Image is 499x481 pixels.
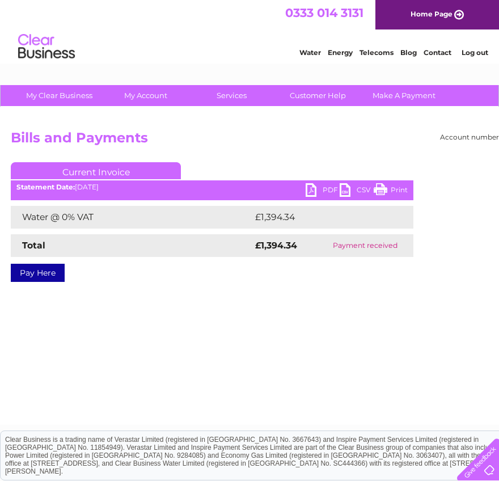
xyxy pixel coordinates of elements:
strong: £1,394.34 [255,240,297,251]
strong: Total [22,240,45,251]
td: Payment received [318,234,413,257]
a: Contact [424,48,451,57]
img: logo.png [18,29,75,64]
a: Services [185,85,278,106]
a: PDF [306,183,340,200]
a: Customer Help [271,85,365,106]
a: My Clear Business [12,85,106,106]
div: [DATE] [11,183,413,191]
a: My Account [99,85,192,106]
a: Print [374,183,408,200]
a: CSV [340,183,374,200]
a: Blog [400,48,417,57]
a: Pay Here [11,264,65,282]
a: Telecoms [360,48,394,57]
a: Log out [462,48,488,57]
td: Water @ 0% VAT [11,206,252,229]
a: 0333 014 3131 [285,6,363,20]
a: Water [299,48,321,57]
td: £1,394.34 [252,206,395,229]
a: Make A Payment [357,85,451,106]
a: Energy [328,48,353,57]
a: Current Invoice [11,162,181,179]
b: Statement Date: [16,183,75,191]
